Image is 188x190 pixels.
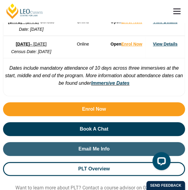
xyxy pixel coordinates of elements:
strong: [DATE] [16,42,30,46]
strong: [DATE] [8,19,22,24]
em: Census Date: [DATE] [11,49,51,54]
a: Enrol Now [121,42,142,46]
a: Book A Chat [3,122,185,136]
td: Online [59,13,107,36]
iframe: LiveChat chat widget [148,150,173,175]
a: [DATE]– [DATE] [16,42,46,46]
a: Email Me Info [3,142,185,156]
a: View Details [153,42,177,46]
td: Online [59,36,107,58]
a: Enrol Now [3,102,185,116]
span: Book A Chat [80,127,108,131]
span: Email Me Info [78,147,110,151]
a: [PERSON_NAME] Centre for Law [5,3,44,19]
a: View Details [153,19,177,24]
span: PLT Overview [78,166,110,171]
em: Census Date: [DATE] [19,19,54,32]
span: Enrol Now [82,107,106,112]
em: Dates include mandatory attendance of 10 days across three immersives at the start, middle and en... [5,65,183,86]
a: [DATE]– [DATE] [8,19,39,24]
strong: Open [110,42,142,46]
strong: Open [110,19,142,24]
a: Immersive Dates [91,81,129,86]
a: Enrol Now [121,19,142,24]
a: PLT Overview [3,162,185,176]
